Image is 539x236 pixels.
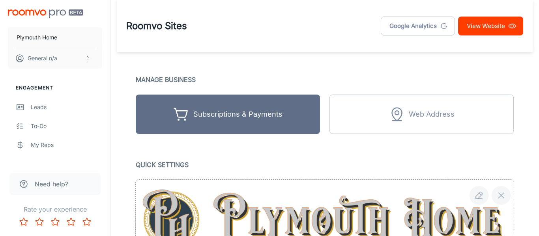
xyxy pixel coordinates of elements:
button: Rate 5 star [79,214,95,230]
a: View Website [458,17,523,35]
img: Roomvo PRO Beta [8,9,83,18]
div: To-do [31,122,102,130]
button: Rate 1 star [16,214,32,230]
button: Web Address [329,95,514,134]
div: Leads [31,103,102,111]
p: Rate your experience [6,204,104,214]
p: Quick Settings [136,159,514,170]
p: Plymouth Home [17,33,57,42]
button: Subscriptions & Payments [136,95,320,134]
div: Web Address [409,108,455,121]
button: Plymouth Home [8,27,102,48]
button: Rate 4 star [63,214,79,230]
a: Google Analytics tracking code can be added using the Custom Code feature on this page [381,17,455,35]
button: General n/a [8,48,102,69]
h1: Roomvo Sites [126,19,187,33]
div: My Reps [31,141,102,149]
p: General n/a [28,54,57,63]
p: Manage Business [136,74,514,85]
button: Rate 3 star [47,214,63,230]
div: Subscriptions & Payments [193,108,283,121]
div: Unlock with subscription [329,95,514,134]
button: Rate 2 star [32,214,47,230]
span: Need help? [35,179,68,189]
